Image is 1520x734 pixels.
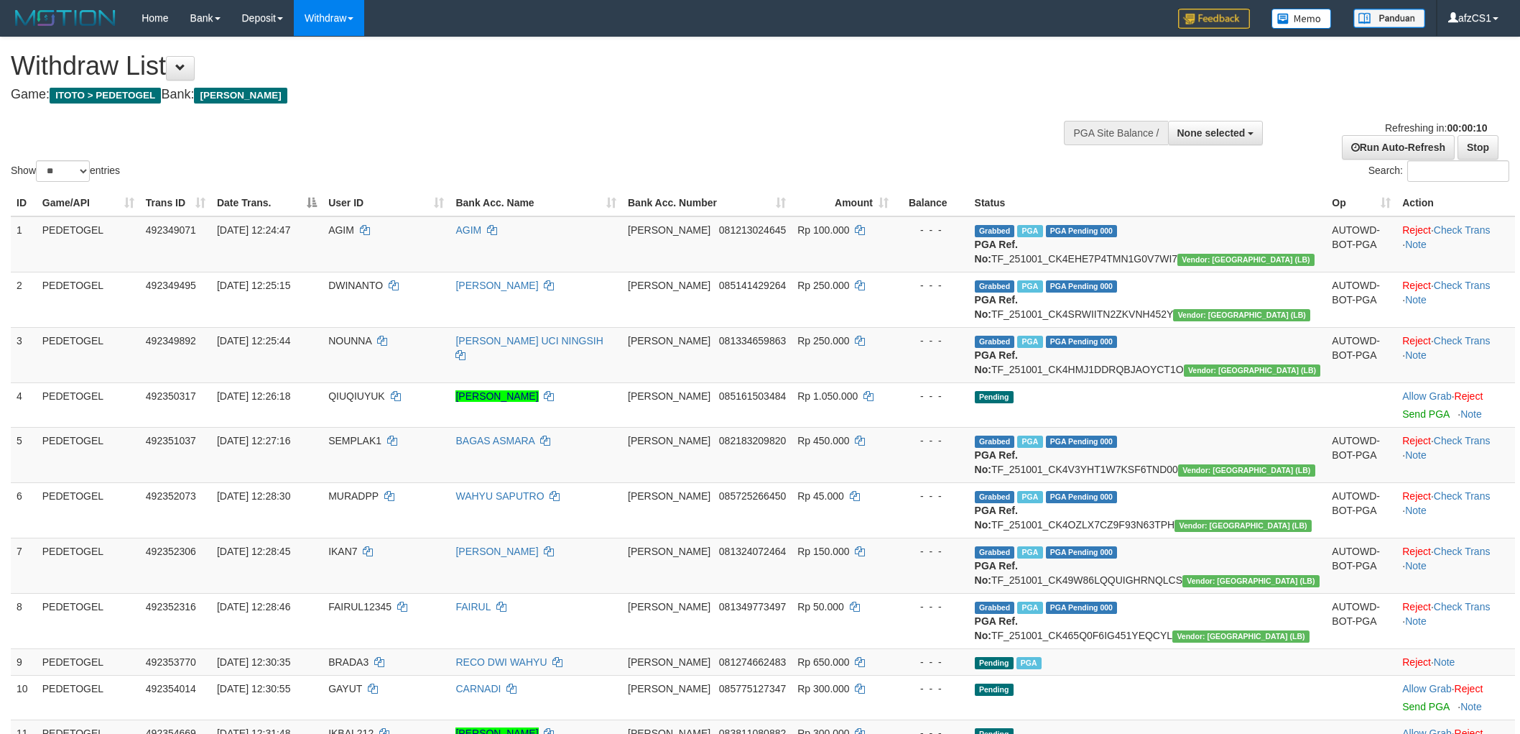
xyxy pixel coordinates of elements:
[455,390,538,402] a: [PERSON_NAME]
[1434,335,1491,347] a: Check Trans
[1455,390,1483,402] a: Reject
[11,160,120,182] label: Show entries
[969,538,1327,593] td: TF_251001_CK49W86LQQUIGHRNQLCS
[11,482,37,538] td: 6
[797,546,849,557] span: Rp 150.000
[11,675,37,720] td: 10
[1396,482,1515,538] td: · ·
[1460,408,1482,420] a: Note
[11,648,37,675] td: 9
[328,224,354,236] span: AGIM
[1402,408,1449,420] a: Send PGA
[146,683,196,694] span: 492354014
[36,160,90,182] select: Showentries
[1326,482,1396,538] td: AUTOWD-BOT-PGA
[328,546,357,557] span: IKAN7
[1396,327,1515,382] td: · ·
[11,327,37,382] td: 3
[1434,601,1491,613] a: Check Trans
[37,538,140,593] td: PEDETOGEL
[797,683,849,694] span: Rp 300.000
[1405,294,1427,306] a: Note
[719,335,786,347] span: Copy 081334659863 to clipboard
[146,546,196,557] span: 492352306
[146,656,196,668] span: 492353770
[1434,435,1491,446] a: Check Trans
[1173,309,1310,321] span: Vendor URL: https://dashboard.q2checkout.com/secure
[797,280,849,291] span: Rp 250.000
[11,382,37,427] td: 4
[217,656,290,668] span: [DATE] 12:30:35
[900,223,963,237] div: - - -
[628,601,710,613] span: [PERSON_NAME]
[11,538,37,593] td: 7
[455,490,544,502] a: WAHYU SAPUTRO
[975,294,1018,320] b: PGA Ref. No:
[969,272,1327,327] td: TF_251001_CK4SRWIITN2ZKVNH452Y
[900,433,963,448] div: - - -
[1434,280,1491,291] a: Check Trans
[1405,560,1427,572] a: Note
[217,280,290,291] span: [DATE] 12:25:15
[975,546,1015,559] span: Grabbed
[1458,135,1498,160] a: Stop
[1402,601,1431,613] a: Reject
[900,489,963,503] div: - - -
[328,601,391,613] span: FAIRUL12345
[975,491,1015,503] span: Grabbed
[975,336,1015,348] span: Grabbed
[1405,239,1427,250] a: Note
[217,435,290,446] span: [DATE] 12:27:16
[217,683,290,694] span: [DATE] 12:30:55
[628,435,710,446] span: [PERSON_NAME]
[719,546,786,557] span: Copy 081324072464 to clipboard
[1385,122,1487,134] span: Refreshing in:
[11,216,37,272] td: 1
[975,280,1015,293] span: Grabbed
[1447,122,1487,134] strong: 00:00:10
[455,546,538,557] a: [PERSON_NAME]
[900,389,963,403] div: - - -
[1402,656,1431,668] a: Reject
[11,190,37,216] th: ID
[1271,9,1332,29] img: Button%20Memo.svg
[146,280,196,291] span: 492349495
[140,190,211,216] th: Trans ID: activate to sort column ascending
[969,190,1327,216] th: Status
[628,490,710,502] span: [PERSON_NAME]
[11,272,37,327] td: 2
[1017,336,1042,348] span: Marked by afzCS1
[1405,349,1427,361] a: Note
[323,190,450,216] th: User ID: activate to sort column ascending
[1017,491,1042,503] span: Marked by afzCS1
[719,435,786,446] span: Copy 082183209820 to clipboard
[975,436,1015,448] span: Grabbed
[1396,427,1515,482] td: · ·
[455,601,491,613] a: FAIRUL
[1017,225,1042,237] span: Marked by afzCS1
[900,278,963,293] div: - - -
[1326,327,1396,382] td: AUTOWD-BOT-PGA
[628,390,710,402] span: [PERSON_NAME]
[719,280,786,291] span: Copy 085141429264 to clipboard
[1402,280,1431,291] a: Reject
[1405,449,1427,461] a: Note
[328,280,383,291] span: DWINANTO
[900,544,963,559] div: - - -
[975,391,1014,403] span: Pending
[1184,364,1321,377] span: Vendor URL: https://dashboard.q2checkout.com/secure
[1017,436,1042,448] span: Marked by afzCS1
[1017,602,1042,614] span: Marked by afzCS1
[1017,280,1042,293] span: Marked by afzCS1
[1177,127,1246,139] span: None selected
[628,683,710,694] span: [PERSON_NAME]
[328,335,371,347] span: NOUNNA
[1396,675,1515,720] td: ·
[328,683,362,694] span: GAYUT
[455,224,481,236] a: AGIM
[894,190,969,216] th: Balance
[1326,190,1396,216] th: Op: activate to sort column ascending
[975,349,1018,375] b: PGA Ref. No:
[37,648,140,675] td: PEDETOGEL
[328,435,381,446] span: SEMPLAK1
